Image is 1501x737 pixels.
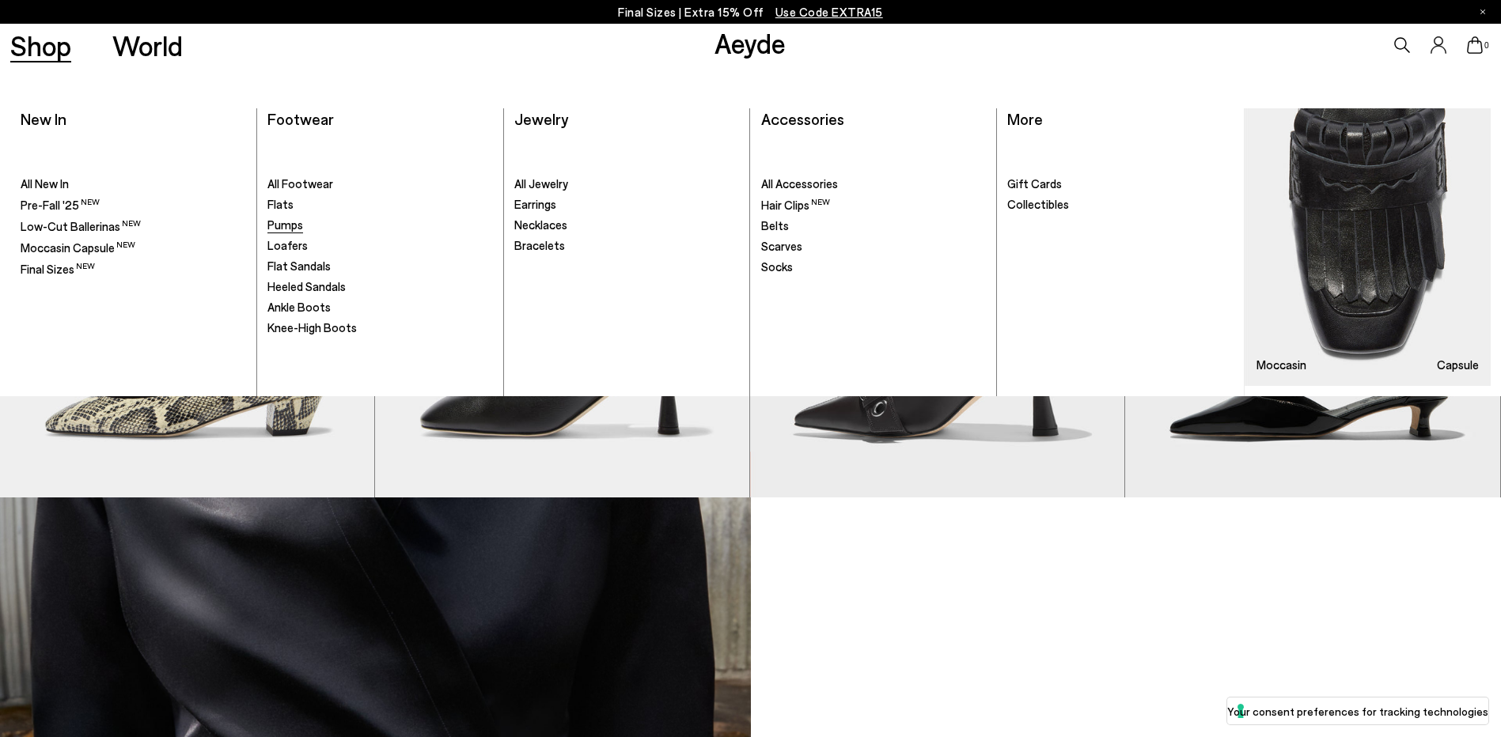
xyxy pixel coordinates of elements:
span: Moccasin Capsule [21,240,135,255]
a: Footwear [267,109,334,128]
span: All Accessories [761,176,838,191]
a: All New In [21,176,246,192]
p: Final Sizes | Extra 15% Off [618,2,883,22]
a: Earrings [514,197,740,213]
span: Flat Sandals [267,259,331,273]
span: Pumps [267,217,303,232]
a: Final Sizes [21,261,246,278]
h3: Moccasin [1257,359,1306,371]
span: Ankle Boots [267,300,331,314]
a: Hair Clips [761,197,987,214]
span: Hair Clips [761,198,830,212]
span: Socks [761,259,793,274]
span: Pre-Fall '25 [21,198,100,212]
img: Mobile_e6eede4d-78b8-4bd1-ae2a-4197e375e133_900x.jpg [1245,108,1491,386]
span: Loafers [267,238,308,252]
a: Heeled Sandals [267,279,493,295]
a: Flat Sandals [267,259,493,274]
a: Belts [761,218,987,234]
span: Low-Cut Ballerinas [21,219,141,233]
a: Moccasin Capsule [21,240,246,256]
span: Heeled Sandals [267,279,346,293]
a: Knee-High Boots [267,320,493,336]
span: Collectibles [1007,197,1069,211]
button: Your consent preferences for tracking technologies [1227,697,1488,724]
a: Moccasin Capsule [1245,108,1491,386]
a: Bracelets [514,238,740,254]
a: Pre-Fall '25 [21,197,246,214]
span: Bracelets [514,238,565,252]
span: Final Sizes [21,262,95,276]
h3: Capsule [1437,359,1479,371]
span: All New In [21,176,69,191]
a: Scarves [761,239,987,255]
span: All Footwear [267,176,333,191]
span: Flats [267,197,294,211]
a: Shop [10,32,71,59]
a: Accessories [761,109,844,128]
a: Low-Cut Ballerinas [21,218,246,235]
a: 0 [1467,36,1483,54]
span: Belts [761,218,789,232]
a: Flats [267,197,493,213]
span: 0 [1483,41,1491,50]
span: Scarves [761,239,802,253]
a: Socks [761,259,987,275]
a: Pumps [267,217,493,233]
a: Loafers [267,238,493,254]
a: Necklaces [514,217,740,233]
span: Necklaces [514,217,567,232]
a: Aeyde [714,26,786,59]
a: Gift Cards [1007,176,1234,192]
a: All Footwear [267,176,493,192]
a: Collectibles [1007,197,1234,213]
label: Your consent preferences for tracking technologies [1227,703,1488,720]
a: All Jewelry [514,176,740,192]
a: All Accessories [761,176,987,192]
span: All Jewelry [514,176,568,191]
a: Ankle Boots [267,300,493,316]
a: More [1007,109,1043,128]
a: World [112,32,183,59]
span: Knee-High Boots [267,320,357,334]
span: Earrings [514,197,556,211]
span: Navigate to /collections/ss25-final-sizes [775,5,883,19]
span: Gift Cards [1007,176,1062,191]
a: Jewelry [514,109,568,128]
a: New In [21,109,66,128]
